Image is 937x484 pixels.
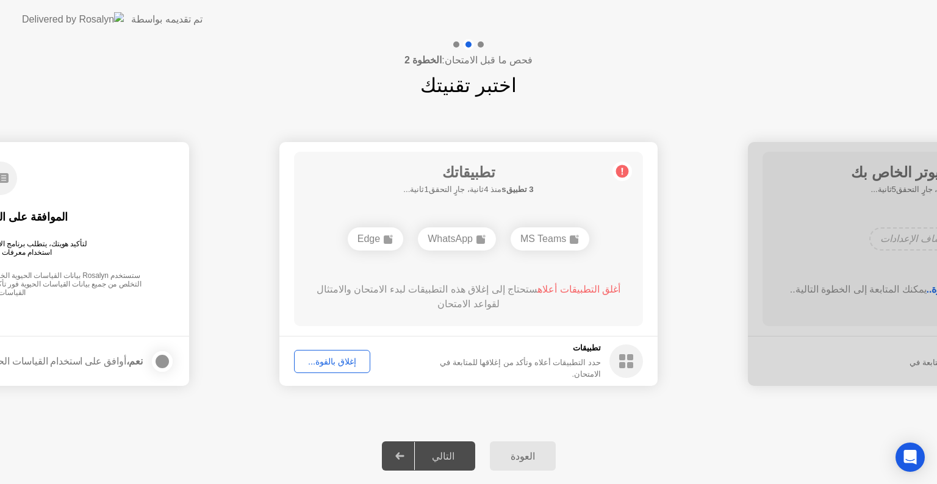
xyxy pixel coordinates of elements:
[511,227,589,251] div: MS Teams
[126,356,143,366] strong: نعم،
[294,350,370,373] button: إغلاق بالقوة...
[131,12,203,27] div: تم تقديمه بواسطة
[416,342,601,354] h5: تطبيقات
[537,284,620,294] span: أغلق التطبيقات أعلاه
[416,357,601,380] div: حدد التطبيقات أعلاه وتأكد من إغلاقها للمتابعة في الامتحان.
[312,282,626,311] div: ستحتاج إلى إغلاق هذه التطبيقات لبدء الامتحان والامتثال لقواعد الامتحان
[501,185,533,194] b: 3 تطبيقs
[494,450,552,462] div: العودة
[490,441,556,471] button: العودة
[403,162,533,183] h1: تطبيقاتك
[403,183,533,196] h5: منذ 4ثانية، جارٍ التحقق1ثانية...
[896,443,925,472] div: Open Intercom Messenger
[382,441,475,471] button: التالي
[298,357,366,366] div: إغلاق بالقوة...
[404,53,533,68] h4: فحص ما قبل الامتحان:
[420,71,517,100] h1: اختبر تقنيتك
[415,450,472,462] div: التالي
[418,227,496,251] div: WhatsApp
[22,12,124,26] img: Delivered by Rosalyn
[404,55,442,65] b: الخطوة 2
[348,227,403,251] div: Edge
